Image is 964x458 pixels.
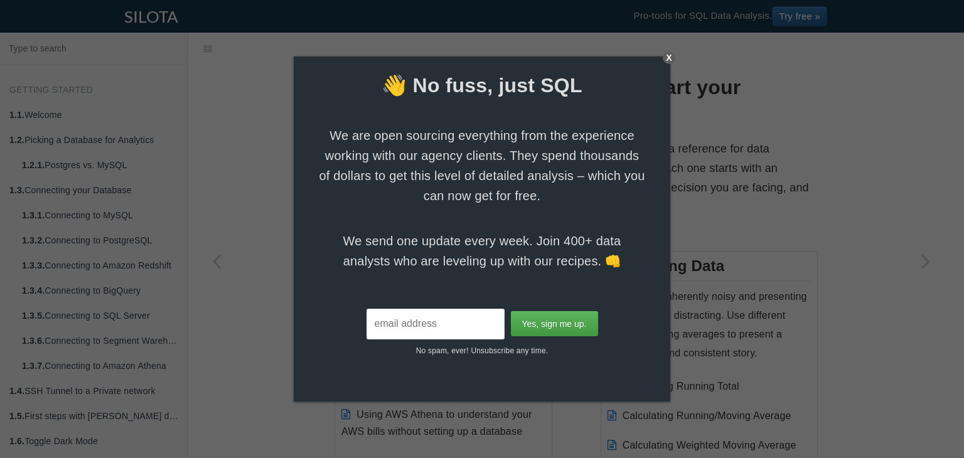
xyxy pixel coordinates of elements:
[663,51,675,64] div: X
[511,311,598,336] input: Yes, sign me up.
[294,72,670,100] span: 👋 No fuss, just SQL
[367,309,505,339] input: email address
[319,125,645,206] span: We are open sourcing everything from the experience working with our agency clients. They spend t...
[901,395,949,443] iframe: Drift Widget Chat Controller
[294,339,670,356] p: No spam, ever! Unsubscribe any time.
[319,231,645,271] span: We send one update every week. Join 400+ data analysts who are leveling up with our recipes. 👊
